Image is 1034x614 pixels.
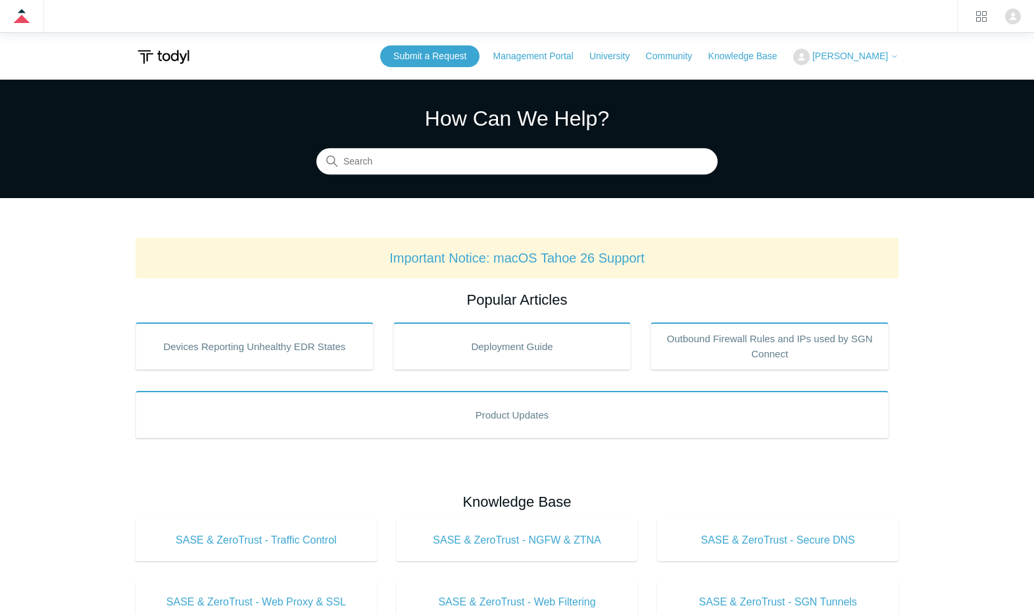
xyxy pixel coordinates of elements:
[416,532,618,548] span: SASE & ZeroTrust - NGFW & ZTNA
[812,51,888,61] span: [PERSON_NAME]
[651,322,889,370] a: Outbound Firewall Rules and IPs used by SGN Connect
[316,103,718,134] h1: How Can We Help?
[1005,9,1021,24] zd-hc-trigger: Click your profile icon to open the profile menu
[646,49,706,63] a: Community
[397,519,638,561] a: SASE & ZeroTrust - NGFW & ZTNA
[135,289,899,311] h2: Popular Articles
[389,251,645,265] a: Important Notice: macOS Tahoe 26 Support
[589,49,643,63] a: University
[135,391,889,438] a: Product Updates
[657,519,899,561] a: SASE & ZeroTrust - Secure DNS
[708,49,791,63] a: Knowledge Base
[155,532,357,548] span: SASE & ZeroTrust - Traffic Control
[135,45,191,69] img: Todyl Support Center Help Center home page
[793,49,899,65] button: [PERSON_NAME]
[135,322,374,370] a: Devices Reporting Unhealthy EDR States
[135,491,899,513] h2: Knowledge Base
[380,45,480,67] a: Submit a Request
[155,594,357,610] span: SASE & ZeroTrust - Web Proxy & SSL
[393,322,631,370] a: Deployment Guide
[316,149,718,175] input: Search
[416,594,618,610] span: SASE & ZeroTrust - Web Filtering
[677,532,879,548] span: SASE & ZeroTrust - Secure DNS
[677,594,879,610] span: SASE & ZeroTrust - SGN Tunnels
[1005,9,1021,24] img: user avatar
[135,519,377,561] a: SASE & ZeroTrust - Traffic Control
[493,49,587,63] a: Management Portal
